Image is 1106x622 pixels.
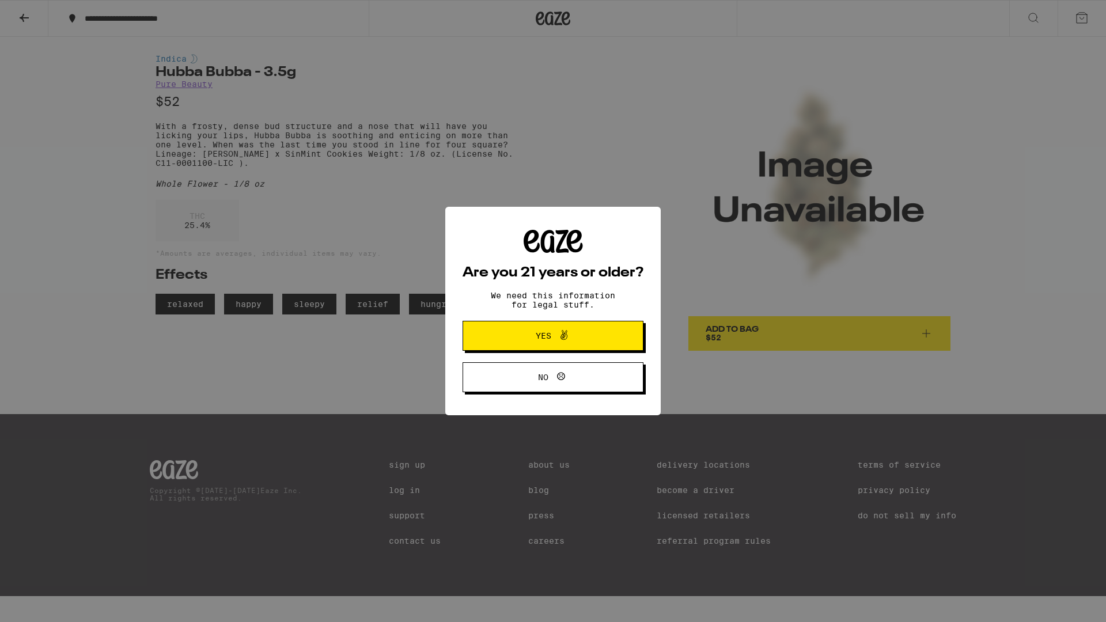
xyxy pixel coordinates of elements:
span: Yes [536,332,551,340]
button: Yes [463,321,643,351]
p: We need this information for legal stuff. [481,291,625,309]
button: No [463,362,643,392]
h2: Are you 21 years or older? [463,266,643,280]
span: No [538,373,548,381]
